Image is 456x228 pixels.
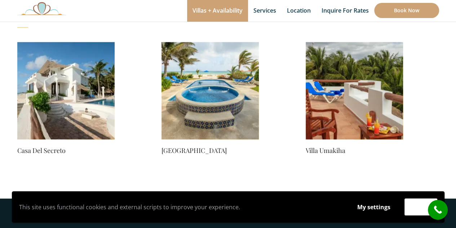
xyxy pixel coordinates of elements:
[374,3,439,18] a: Book Now
[404,198,437,215] button: Accept
[350,199,397,215] button: My settings
[428,200,448,220] a: call
[17,2,66,15] img: Awesome Logo
[430,202,446,218] i: call
[19,202,343,212] p: This site uses functional cookies and external scripts to improve your experience.
[161,145,259,155] a: [GEOGRAPHIC_DATA]
[306,145,403,155] a: Villa Umakiha
[17,145,115,155] a: Casa Del Secreto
